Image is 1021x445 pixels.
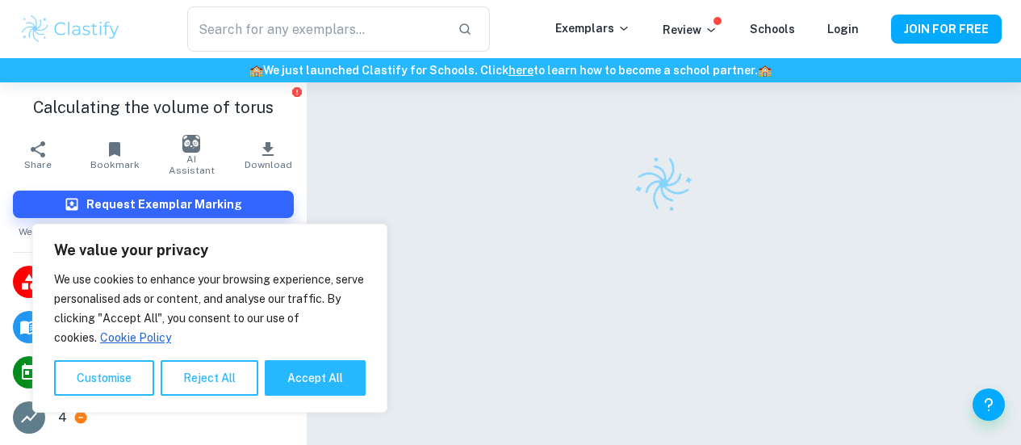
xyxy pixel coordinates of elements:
[13,191,294,218] button: Request Exemplar Marking
[625,145,702,222] img: Clastify logo
[163,153,220,176] span: AI Assistant
[32,224,387,413] div: We value your privacy
[555,19,630,37] p: Exemplars
[249,64,263,77] span: 🏫
[758,64,772,77] span: 🏫
[99,330,172,345] a: Cookie Policy
[19,13,122,45] img: Clastify logo
[265,360,366,396] button: Accept All
[54,270,366,347] p: We use cookies to enhance your browsing experience, serve personalised ads or content, and analys...
[245,159,292,170] span: Download
[187,6,446,52] input: Search for any exemplars...
[973,388,1005,421] button: Help and Feedback
[891,15,1002,44] button: JOIN FOR FREE
[54,360,154,396] button: Customise
[90,159,140,170] span: Bookmark
[13,95,294,120] h1: Calculating the volume of torus
[508,64,534,77] a: here
[663,21,718,39] p: Review
[291,86,303,98] button: Report issue
[77,132,153,178] button: Bookmark
[153,132,230,178] button: AI Assistant
[161,360,258,396] button: Reject All
[19,218,288,239] span: We prioritize exemplars based on the number of requests
[24,159,52,170] span: Share
[3,61,1018,79] h6: We just launched Clastify for Schools. Click to learn how to become a school partner.
[54,241,366,260] p: We value your privacy
[827,23,859,36] a: Login
[182,135,200,153] img: AI Assistant
[230,132,307,178] button: Download
[750,23,795,36] a: Schools
[58,408,67,427] p: 4
[86,195,242,213] h6: Request Exemplar Marking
